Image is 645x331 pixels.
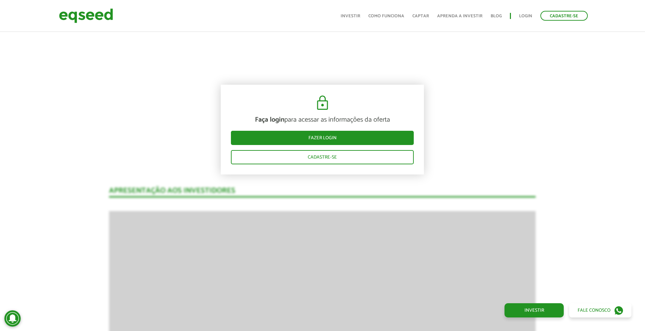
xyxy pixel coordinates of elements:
a: Fazer login [231,131,414,145]
a: Cadastre-se [231,150,414,164]
a: Investir [504,303,564,317]
a: Login [519,14,532,18]
strong: Faça login [255,114,284,125]
img: EqSeed [59,7,113,25]
a: Cadastre-se [540,11,588,21]
img: cadeado.svg [314,95,331,111]
a: Captar [412,14,429,18]
a: Investir [341,14,360,18]
a: Como funciona [368,14,404,18]
p: para acessar as informações da oferta [231,116,414,124]
a: Aprenda a investir [437,14,482,18]
a: Blog [491,14,502,18]
a: Fale conosco [569,303,631,317]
